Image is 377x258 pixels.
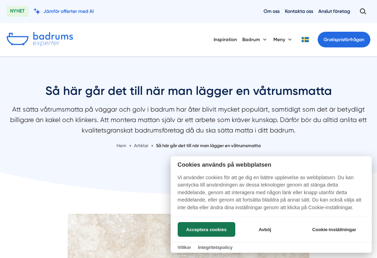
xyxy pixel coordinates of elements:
h2: Cookies används på webbplatsen [171,161,372,168]
p: Vi använder cookies för att ge dig en bättre upplevelse av webbplatsen. Du kan samtycka till anvä... [171,174,372,217]
a: Villkor [178,245,191,250]
button: Avböj [237,222,293,237]
a: Integritetspolicy [198,245,232,250]
button: Acceptera cookies [178,222,235,237]
button: Cookie-inställningar [304,222,365,237]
